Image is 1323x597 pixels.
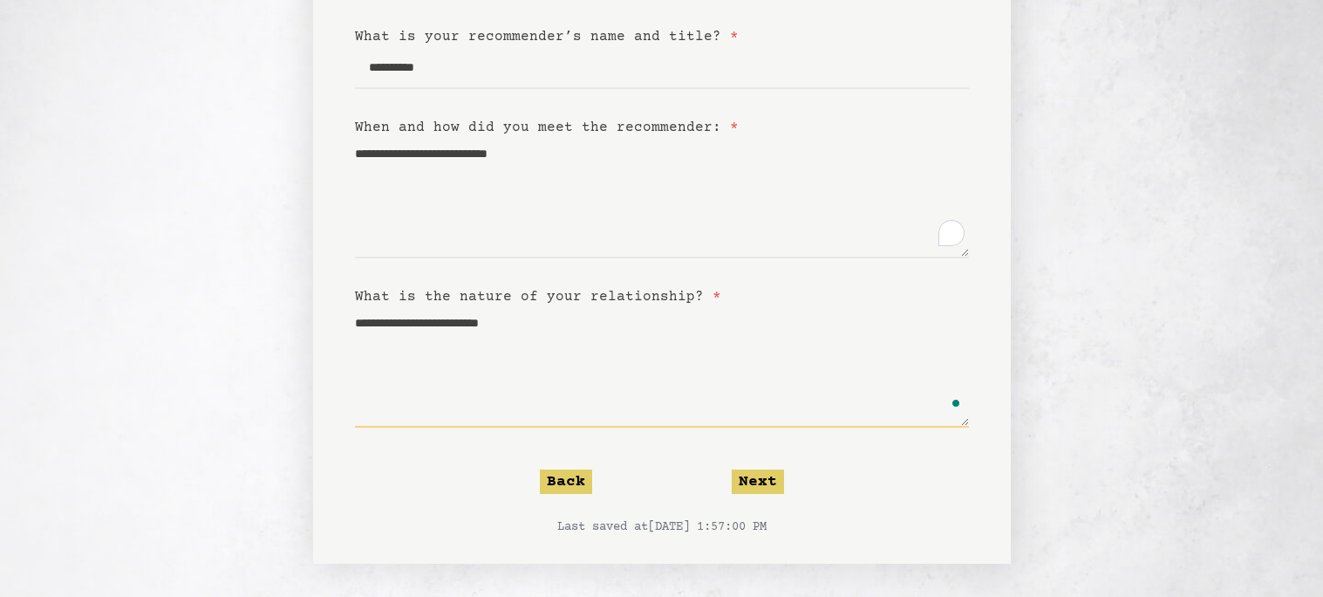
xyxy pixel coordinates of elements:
label: What is your recommender’s name and title? [355,29,739,45]
label: When and how did you meet the recommender: [355,120,739,135]
label: What is the nature of your relationship? [355,289,721,305]
button: Back [540,470,592,494]
button: Next [732,470,784,494]
textarea: To enrich screen reader interactions, please activate Accessibility in Grammarly extension settings [355,307,969,428]
p: Last saved at [DATE] 1:57:00 PM [355,518,969,536]
textarea: To enrich screen reader interactions, please activate Accessibility in Grammarly extension settings [355,138,969,258]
